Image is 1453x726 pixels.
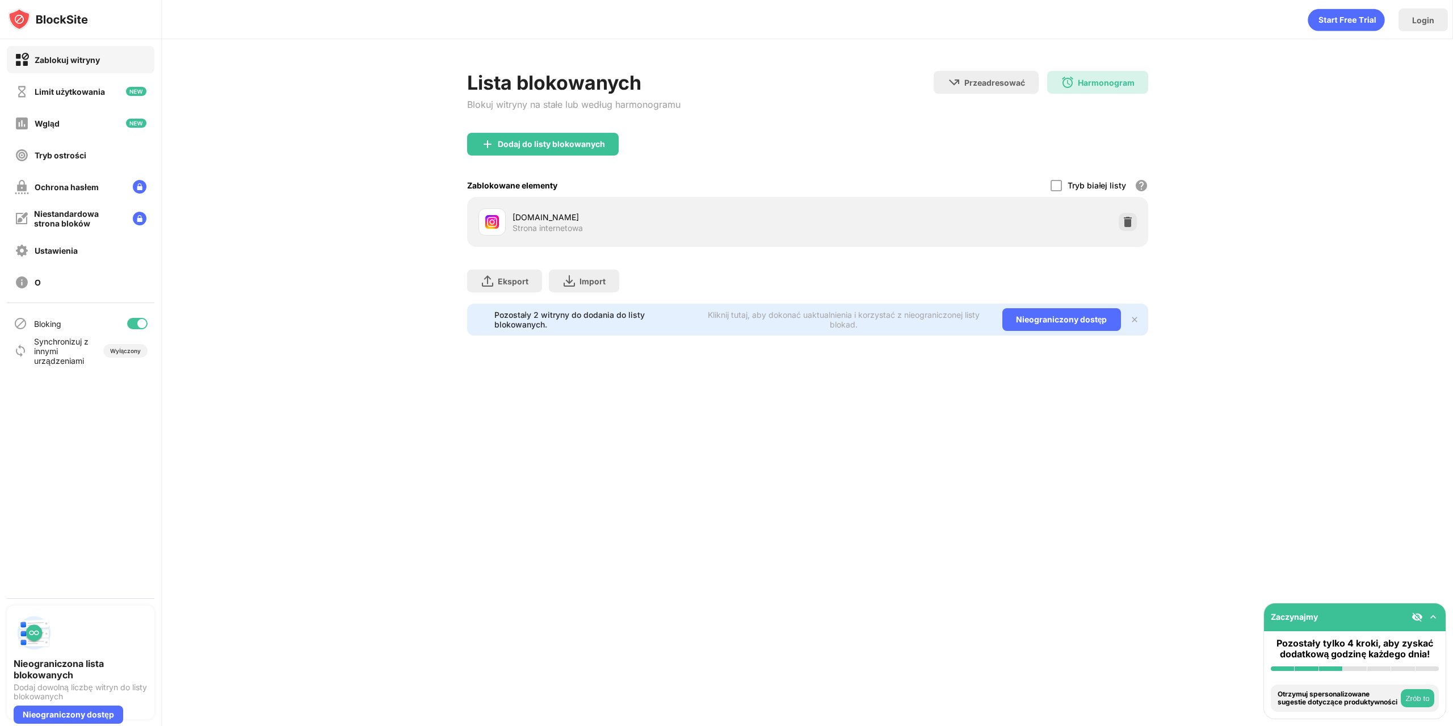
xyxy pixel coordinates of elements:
img: insights-off.svg [15,116,29,131]
font: Pozostały tylko 4 kroki, aby zyskać dodatkową godzinę każdego dnia! [1276,637,1433,660]
font: Tryb ostrości [35,150,86,160]
font: Blokuj witryny na stałe lub według harmonogramu [467,99,681,110]
img: lock-menu.svg [133,212,146,225]
div: ożywienie [1308,9,1385,31]
font: Dodaj do listy blokowanych [498,139,605,149]
font: Tryb białej listy [1068,181,1126,190]
font: Synchronizuj z innymi urządzeniami [34,337,89,366]
font: Pozostały 2 witryny do dodania do listy blokowanych. [494,310,645,329]
font: Zaczynajmy [1271,612,1318,622]
img: customize-block-page-off.svg [15,212,28,225]
font: Zrób to [1405,694,1429,703]
img: favicons [485,215,499,229]
font: Nieograniczony dostęp [23,710,114,719]
img: new-icon.svg [126,119,146,128]
font: Zablokuj witryny [35,55,100,65]
font: Import [579,276,606,286]
font: Bloking [34,319,61,329]
font: Wgląd [35,119,60,128]
img: eye-not-visible.svg [1412,611,1423,623]
img: settings-off.svg [15,244,29,258]
button: Zrób to [1401,689,1434,707]
img: sync-icon.svg [14,344,27,358]
font: Login [1412,15,1434,25]
font: Strona internetowa [513,223,583,233]
font: Zablokowane elementy [467,181,557,190]
font: Nieograniczona lista blokowanych [14,658,104,681]
font: Niestandardowa strona bloków [34,209,99,228]
font: O [35,278,41,287]
img: about-off.svg [15,275,29,289]
img: password-protection-off.svg [15,180,29,194]
font: Wyłączony [110,347,141,354]
img: logo-blocksite.svg [8,8,88,31]
img: focus-off.svg [15,148,29,162]
font: Ustawienia [35,246,78,255]
font: Przeadresować [964,78,1025,87]
font: Otrzymuj spersonalizowane sugestie dotyczące produktywności [1278,690,1397,706]
font: Lista blokowanych [467,71,641,94]
font: Ochrona hasłem [35,182,99,192]
font: Nieograniczony dostęp [1016,314,1107,324]
font: Kliknij tutaj, aby dokonać uaktualnienia i korzystać z nieograniczonej listy blokad. [708,310,980,329]
font: [DOMAIN_NAME] [513,212,579,222]
img: block-on.svg [15,53,29,67]
font: Eksport [498,276,528,286]
img: blocking-icon.svg [14,317,27,330]
font: Limit użytkowania [35,87,105,96]
font: Dodaj dowolną liczbę witryn do listy blokowanych [14,682,147,701]
font: Harmonogram [1078,78,1135,87]
img: time-usage-off.svg [15,85,29,99]
img: new-icon.svg [126,87,146,96]
img: x-button.svg [1130,315,1139,324]
img: push-block-list.svg [14,612,54,653]
img: lock-menu.svg [133,180,146,194]
img: omni-setup-toggle.svg [1427,611,1439,623]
